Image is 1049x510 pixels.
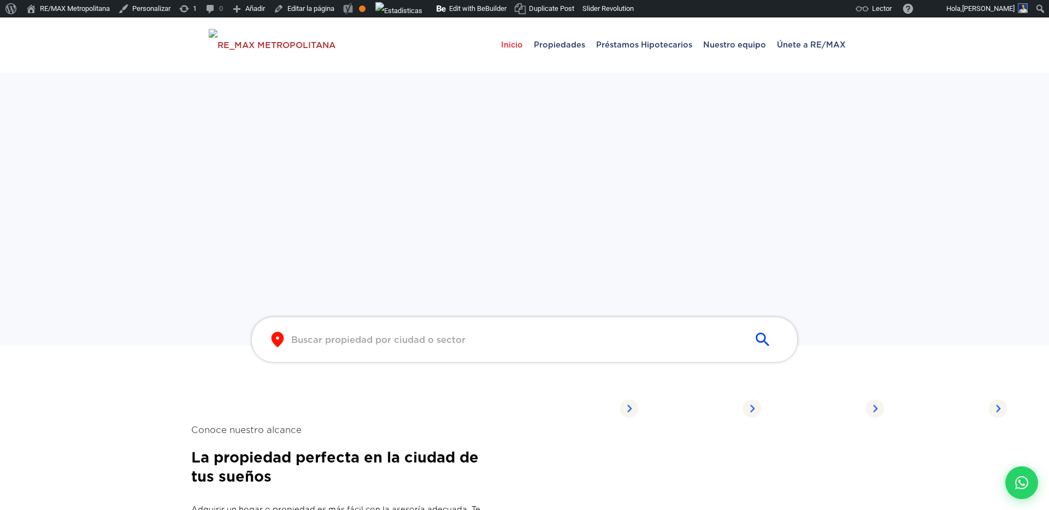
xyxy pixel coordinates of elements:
[591,17,698,72] a: Préstamos Hipotecarios
[698,17,771,72] a: Nuestro equipo
[359,5,366,12] div: Aceptable
[771,28,851,61] span: Únete a RE/MAX
[652,396,742,420] span: Propiedades listadas
[496,17,528,72] a: Inicio
[582,4,634,13] span: Slider Revolution
[898,396,988,420] span: Propiedades listadas
[209,29,335,62] img: RE_MAX METROPOLITANA
[528,17,591,72] a: Propiedades
[698,28,771,61] span: Nuestro equipo
[496,28,528,61] span: Inicio
[962,4,1015,13] span: [PERSON_NAME]
[742,399,761,418] img: Arrow Right
[528,28,591,61] span: Propiedades
[375,2,422,20] img: Visitas de 48 horas. Haz clic para ver más estadísticas del sitio.
[865,399,884,418] img: Arrow Right
[191,448,497,486] h2: La propiedad perfecta en la ciudad de tus sueños
[529,396,620,420] span: Propiedades listadas
[771,17,851,72] a: Únete a RE/MAX
[291,334,740,346] input: Buscar propiedad por ciudad o sector
[988,399,1007,418] img: Arrow Right
[191,423,497,437] span: Conoce nuestro alcance
[591,28,698,61] span: Préstamos Hipotecarios
[209,17,335,72] a: RE/MAX Metropolitana
[775,396,865,420] span: Propiedades listadas
[620,399,638,418] img: Arrow Right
